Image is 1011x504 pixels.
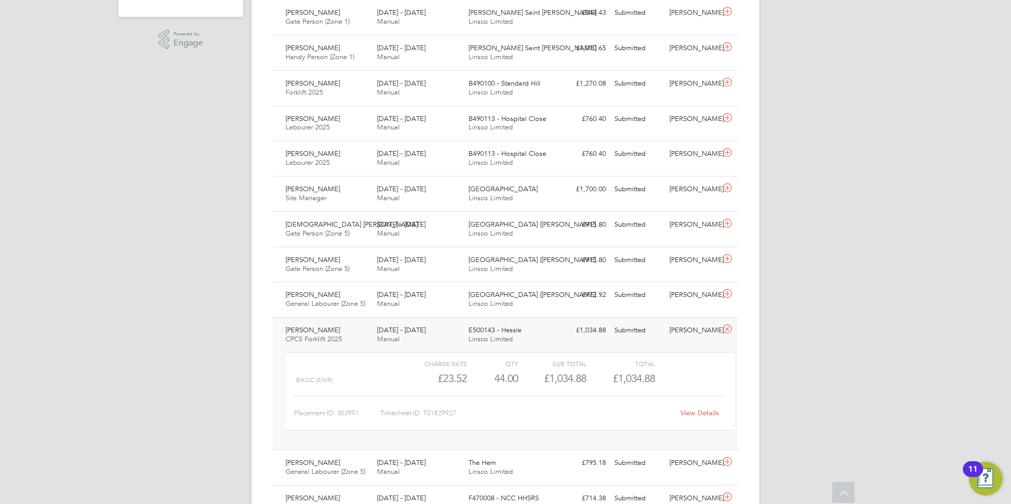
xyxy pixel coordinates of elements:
span: Manual [377,299,400,308]
span: [PERSON_NAME] [286,8,340,17]
div: Placement ID: 303991 [294,405,380,422]
span: Linsco Limited [468,299,513,308]
div: £1,034.88 [518,370,586,387]
div: [PERSON_NAME] [665,75,720,92]
div: [PERSON_NAME] [665,145,720,163]
div: [PERSON_NAME] [665,110,720,128]
span: Manual [377,334,400,343]
span: [DATE] - [DATE] [377,114,426,123]
span: [PERSON_NAME] [286,43,340,52]
span: B490100 - Standard Hill [468,79,540,88]
a: View Details [681,408,719,417]
div: £972.92 [555,286,610,304]
div: Total [586,357,655,370]
div: 44.00 [467,370,518,387]
div: Submitted [610,145,665,163]
span: [DATE] - [DATE] [377,149,426,158]
span: [DATE] - [DATE] [377,255,426,264]
span: [PERSON_NAME] Saint [PERSON_NAME] [468,8,596,17]
span: [DATE] - [DATE] [377,43,426,52]
span: [PERSON_NAME] [286,79,340,88]
span: Linsco Limited [468,123,513,132]
span: [PERSON_NAME] [286,149,340,158]
span: [PERSON_NAME] [286,493,340,502]
span: Manual [377,17,400,26]
span: [DATE] - [DATE] [377,493,426,502]
div: Submitted [610,4,665,22]
button: Open Resource Center, 11 new notifications [969,462,1003,496]
div: Submitted [610,216,665,234]
span: [PERSON_NAME] [286,114,340,123]
span: [DATE] - [DATE] [377,220,426,229]
span: Manual [377,229,400,238]
span: Labourer 2025 [286,158,330,167]
span: [DATE] - [DATE] [377,458,426,467]
div: £1,700.00 [555,181,610,198]
span: General Labourer (Zone 5) [286,467,365,476]
div: £915.80 [555,251,610,269]
div: Submitted [610,181,665,198]
div: £760.40 [555,110,610,128]
span: B490113 - Hospital Close [468,149,546,158]
span: Manual [377,158,400,167]
span: Linsco Limited [468,17,513,26]
span: Handy Person (Zone 1) [286,52,354,61]
span: £1,034.88 [613,372,655,385]
span: Linsco Limited [468,193,513,202]
span: CPCS Forklift 2025 [286,334,342,343]
div: Submitted [610,286,665,304]
div: £544.43 [555,4,610,22]
span: Linsco Limited [468,229,513,238]
span: [DATE] - [DATE] [377,290,426,299]
div: Submitted [610,454,665,472]
span: [PERSON_NAME] [286,255,340,264]
span: Engage [173,39,203,48]
span: [GEOGRAPHIC_DATA] ([PERSON_NAME]… [468,255,603,264]
span: [GEOGRAPHIC_DATA] ([PERSON_NAME]… [468,220,603,229]
div: £915.80 [555,216,610,234]
div: [PERSON_NAME] [665,322,720,339]
span: Linsco Limited [468,88,513,97]
span: Linsco Limited [468,334,513,343]
div: [PERSON_NAME] [665,4,720,22]
span: Site Manager [286,193,326,202]
div: 11 [968,469,978,483]
span: Manual [377,193,400,202]
div: [PERSON_NAME] [665,454,720,472]
div: £795.18 [555,454,610,472]
span: [PERSON_NAME] [286,325,340,334]
div: Submitted [610,75,665,92]
span: E500143 - Hessle [468,325,521,334]
div: £1,034.88 [555,322,610,339]
span: F470008 - NCC HHSRS [468,493,539,502]
span: Powered by [173,30,203,39]
span: Labourer 2025 [286,123,330,132]
div: [PERSON_NAME] [665,286,720,304]
div: Submitted [610,251,665,269]
div: £1,270.08 [555,75,610,92]
span: Basic (£/HR) [296,376,333,384]
div: Charge rate [399,357,467,370]
span: Linsco Limited [468,264,513,273]
span: The Hem [468,458,496,467]
div: £760.40 [555,145,610,163]
div: QTY [467,357,518,370]
div: Submitted [610,322,665,339]
span: [DEMOGRAPHIC_DATA] [PERSON_NAME]… [286,220,425,229]
div: [PERSON_NAME] [665,216,720,234]
span: Linsco Limited [468,52,513,61]
span: Linsco Limited [468,158,513,167]
span: [PERSON_NAME] [286,458,340,467]
span: [GEOGRAPHIC_DATA] ([PERSON_NAME]… [468,290,603,299]
div: Timesheet ID: TS1829927 [380,405,674,422]
a: Powered byEngage [159,30,204,50]
span: B490113 - Hospital Close [468,114,546,123]
span: [DATE] - [DATE] [377,325,426,334]
span: Forklift 2025 [286,88,323,97]
span: Gate Person (Zone 1) [286,17,350,26]
span: Gate Person (Zone 5) [286,264,350,273]
div: [PERSON_NAME] [665,181,720,198]
div: £1,010.65 [555,40,610,57]
span: [PERSON_NAME] Saint [PERSON_NAME] [468,43,596,52]
div: [PERSON_NAME] [665,40,720,57]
